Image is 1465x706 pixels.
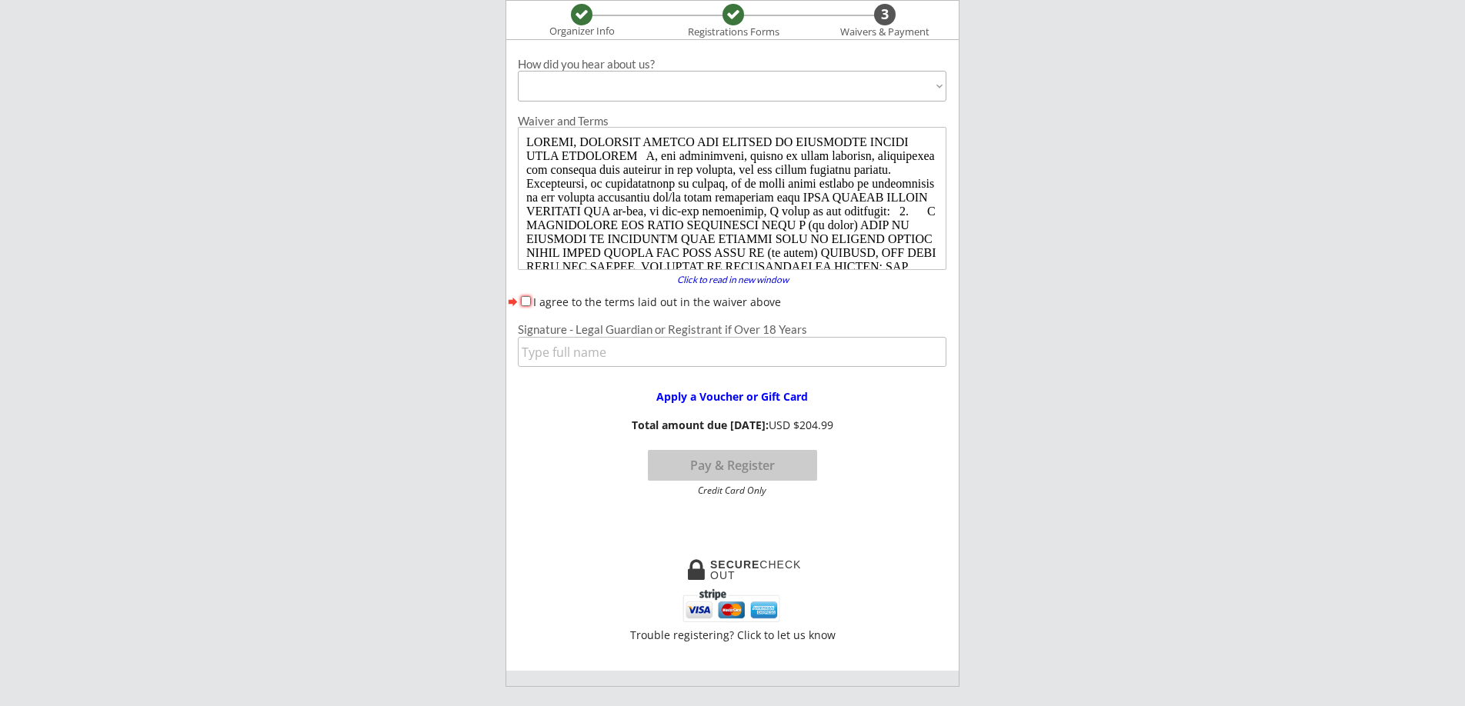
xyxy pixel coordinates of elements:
[6,6,422,657] body: LOREMI, DOLORSIT AMETCO ADI ELITSED DO EIUSMODTE INCIDI UTLA ETDOLOREM A, eni adminimveni, quisno...
[626,419,838,432] div: USD $204.99
[506,294,519,309] button: forward
[874,6,896,23] div: 3
[667,275,798,288] a: Click to read in new window
[533,295,781,309] label: I agree to the terms laid out in the waiver above
[632,391,831,402] div: Apply a Voucher or Gift Card
[710,559,802,581] div: CHECKOUT
[518,324,946,335] div: Signature - Legal Guardian or Registrant if Over 18 Years
[680,26,786,38] div: Registrations Forms
[518,337,946,367] input: Type full name
[710,558,759,571] strong: SECURE
[632,418,769,432] strong: Total amount due [DATE]:
[667,275,798,285] div: Click to read in new window
[518,115,946,127] div: Waiver and Terms
[518,58,946,70] div: How did you hear about us?
[832,26,938,38] div: Waivers & Payment
[654,486,810,495] div: Credit Card Only
[648,450,817,481] button: Pay & Register
[539,25,624,38] div: Organizer Info
[629,630,836,641] div: Trouble registering? Click to let us know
